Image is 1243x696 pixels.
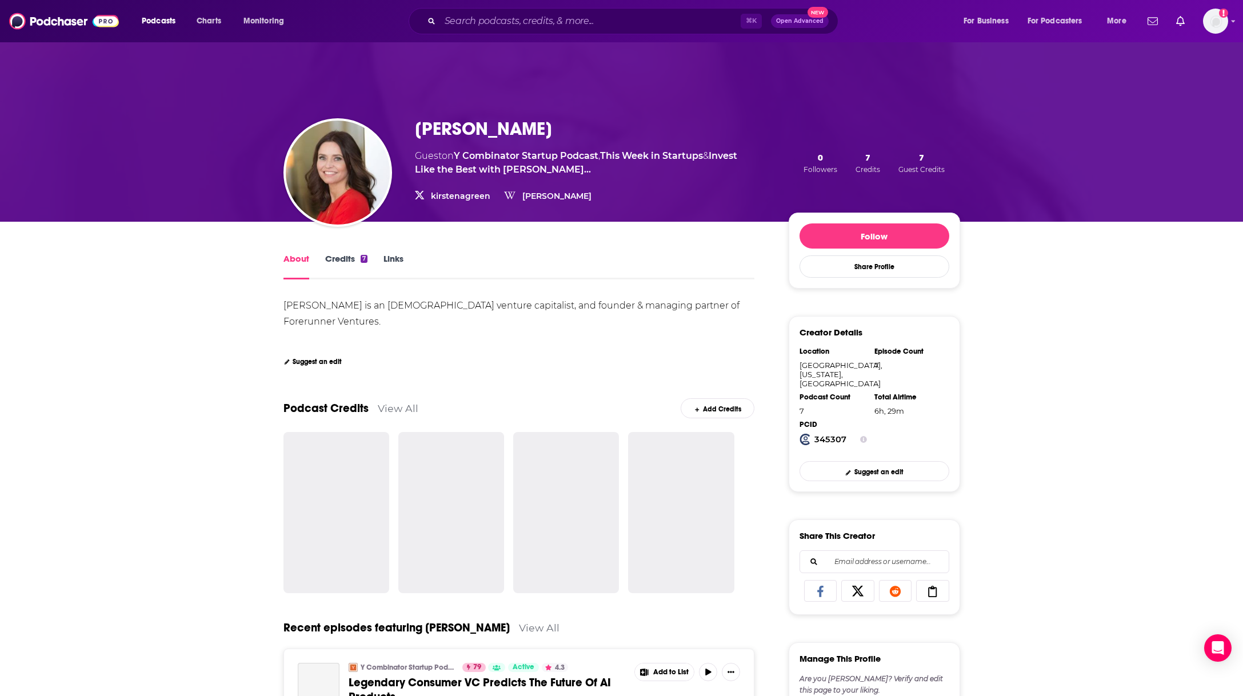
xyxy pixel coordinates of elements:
[809,551,940,573] input: Email address or username...
[600,150,703,161] a: This Week in Startups
[860,434,867,445] button: Show Info
[1203,9,1228,34] span: Logged in as carolinebresler
[508,663,539,672] a: Active
[1203,9,1228,34] img: User Profile
[286,121,390,225] img: Kirsten Green
[440,12,741,30] input: Search podcasts, credits, & more...
[814,434,846,445] strong: 345307
[1020,12,1099,30] button: open menu
[283,300,742,327] div: [PERSON_NAME] is an [DEMOGRAPHIC_DATA] venture capitalist, and founder & managing partner of Fore...
[9,10,119,32] img: Podchaser - Follow, Share and Rate Podcasts
[189,12,228,30] a: Charts
[415,150,442,161] span: Guest
[519,622,559,634] a: View All
[964,13,1009,29] span: For Business
[919,152,924,163] span: 7
[1107,13,1126,29] span: More
[800,653,881,664] h3: Manage This Profile
[283,358,342,366] a: Suggest an edit
[1099,12,1141,30] button: open menu
[522,191,591,201] a: [PERSON_NAME]
[462,663,486,672] a: 79
[841,580,874,602] a: Share on X/Twitter
[800,420,867,429] div: PCID
[513,662,534,673] span: Active
[874,347,942,356] div: Episode Count
[349,663,358,672] img: Y Combinator Startup Podcast
[653,668,689,677] span: Add to List
[852,151,884,174] button: 7Credits
[800,530,875,541] h3: Share This Creator
[874,361,942,370] div: 7
[415,118,552,140] h1: [PERSON_NAME]
[197,13,221,29] span: Charts
[1028,13,1082,29] span: For Podcasters
[800,461,949,481] a: Suggest an edit
[800,673,949,696] div: Are you [PERSON_NAME]? Verify and edit this page to your liking.
[800,223,949,249] button: Follow
[874,406,904,415] span: 6 hours, 29 minutes, 8 seconds
[800,393,867,402] div: Podcast Count
[681,398,754,418] a: Add Credits
[1143,11,1162,31] a: Show notifications dropdown
[874,393,942,402] div: Total Airtime
[895,151,948,174] button: 7Guest Credits
[818,152,823,163] span: 0
[722,663,740,681] button: Show More Button
[808,7,828,18] span: New
[800,347,867,356] div: Location
[916,580,949,602] a: Copy Link
[431,191,490,201] a: kirstenagreen
[419,8,849,34] div: Search podcasts, credits, & more...
[771,14,829,28] button: Open AdvancedNew
[635,663,694,681] button: Show More Button
[283,253,309,279] a: About
[325,253,367,279] a: Credits7
[800,327,862,338] h3: Creator Details
[235,12,299,30] button: open menu
[598,150,600,161] span: ,
[1172,11,1189,31] a: Show notifications dropdown
[856,165,880,174] span: Credits
[800,151,841,174] button: 0Followers
[956,12,1023,30] button: open menu
[804,165,837,174] span: Followers
[1203,9,1228,34] button: Show profile menu
[800,550,949,573] div: Search followers
[243,13,284,29] span: Monitoring
[283,401,369,415] a: Podcast Credits
[776,18,824,24] span: Open Advanced
[378,402,418,414] a: View All
[898,165,945,174] span: Guest Credits
[473,662,481,673] span: 79
[741,14,762,29] span: ⌘ K
[804,580,837,602] a: Share on Facebook
[1204,634,1232,662] div: Open Intercom Messenger
[703,150,709,161] span: &
[800,406,867,415] div: 7
[134,12,190,30] button: open menu
[283,621,510,635] a: Recent episodes featuring [PERSON_NAME]
[800,434,811,445] img: Podchaser Creator ID logo
[454,150,598,161] a: Y Combinator Startup Podcast
[865,152,870,163] span: 7
[542,663,568,672] button: 4.3
[879,580,912,602] a: Share on Reddit
[800,255,949,278] button: Share Profile
[442,150,598,161] span: on
[1219,9,1228,18] svg: Add a profile image
[361,663,455,672] a: Y Combinator Startup Podcast
[361,255,367,263] div: 7
[800,361,867,388] div: [GEOGRAPHIC_DATA], [US_STATE], [GEOGRAPHIC_DATA]
[383,253,403,279] a: Links
[142,13,175,29] span: Podcasts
